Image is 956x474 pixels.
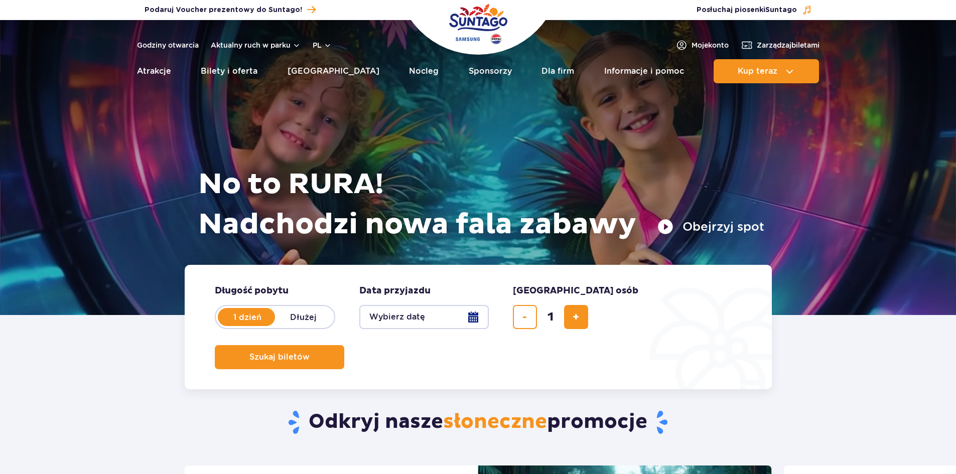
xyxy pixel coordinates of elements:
input: liczba biletów [538,305,563,329]
label: Dłużej [275,306,332,328]
a: Sponsorzy [469,59,512,83]
a: Podaruj Voucher prezentowy do Suntago! [145,3,316,17]
span: Szukaj biletów [249,353,310,362]
a: [GEOGRAPHIC_DATA] [288,59,379,83]
label: 1 dzień [219,306,276,328]
button: Posłuchaj piosenkiSuntago [697,5,812,15]
a: Godziny otwarcia [137,40,199,50]
span: Zarządzaj biletami [757,40,820,50]
button: usuń bilet [513,305,537,329]
span: [GEOGRAPHIC_DATA] osób [513,285,638,297]
button: Kup teraz [714,59,819,83]
button: Aktualny ruch w parku [211,41,301,49]
button: dodaj bilet [564,305,588,329]
span: Kup teraz [738,67,777,76]
button: Szukaj biletów [215,345,344,369]
h2: Odkryj nasze promocje [184,409,772,435]
span: Podaruj Voucher prezentowy do Suntago! [145,5,302,15]
a: Informacje i pomoc [604,59,684,83]
button: Obejrzyj spot [657,219,764,235]
span: Posłuchaj piosenki [697,5,797,15]
form: Planowanie wizyty w Park of Poland [185,265,772,389]
a: Zarządzajbiletami [741,39,820,51]
button: pl [313,40,332,50]
span: słoneczne [443,409,547,434]
span: Moje konto [692,40,729,50]
a: Bilety i oferta [201,59,257,83]
span: Suntago [765,7,797,14]
span: Data przyjazdu [359,285,431,297]
a: Nocleg [409,59,439,83]
span: Długość pobytu [215,285,289,297]
button: Wybierz datę [359,305,489,329]
a: Atrakcje [137,59,171,83]
a: Dla firm [541,59,574,83]
a: Mojekonto [675,39,729,51]
h1: No to RURA! Nadchodzi nowa fala zabawy [198,165,764,245]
